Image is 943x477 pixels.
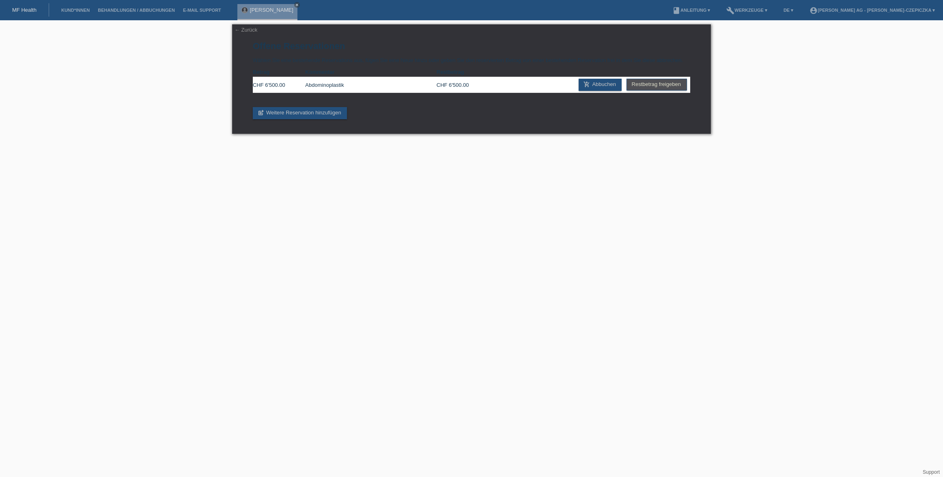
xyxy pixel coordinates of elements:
[726,6,734,15] i: build
[235,27,257,33] a: ← Zurück
[253,41,690,51] h1: Offene Reservationen
[232,24,711,134] div: Wählen Sie eine bestehende Reservations aus, fügen Sie eine Neue hinzu oder geben Sie den reservi...
[305,77,436,93] td: Abdominoplastik
[94,8,179,13] a: Behandlungen / Abbuchungen
[627,79,687,90] a: Restbetrag freigeben
[253,77,305,93] td: CHF 6'500.00
[179,8,225,13] a: E-Mail Support
[722,8,771,13] a: buildWerkzeuge ▾
[295,3,299,7] i: close
[253,67,305,77] th: Betrag
[672,6,680,15] i: book
[258,110,264,116] i: post_add
[250,7,293,13] a: [PERSON_NAME]
[779,8,797,13] a: DE ▾
[810,6,818,15] i: account_circle
[294,2,300,8] a: close
[805,8,939,13] a: account_circle[PERSON_NAME] AG - [PERSON_NAME]-Czepiczka ▾
[923,469,940,475] a: Support
[57,8,94,13] a: Kund*innen
[583,81,590,88] i: add_shopping_cart
[12,7,37,13] a: MF Health
[253,107,347,119] a: post_addWeitere Reservation hinzufügen
[437,77,489,93] td: CHF 6'500.00
[437,67,489,77] th: Restbetrag
[579,79,622,91] a: add_shopping_cartAbbuchen
[305,67,436,77] th: Kommentar
[668,8,714,13] a: bookAnleitung ▾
